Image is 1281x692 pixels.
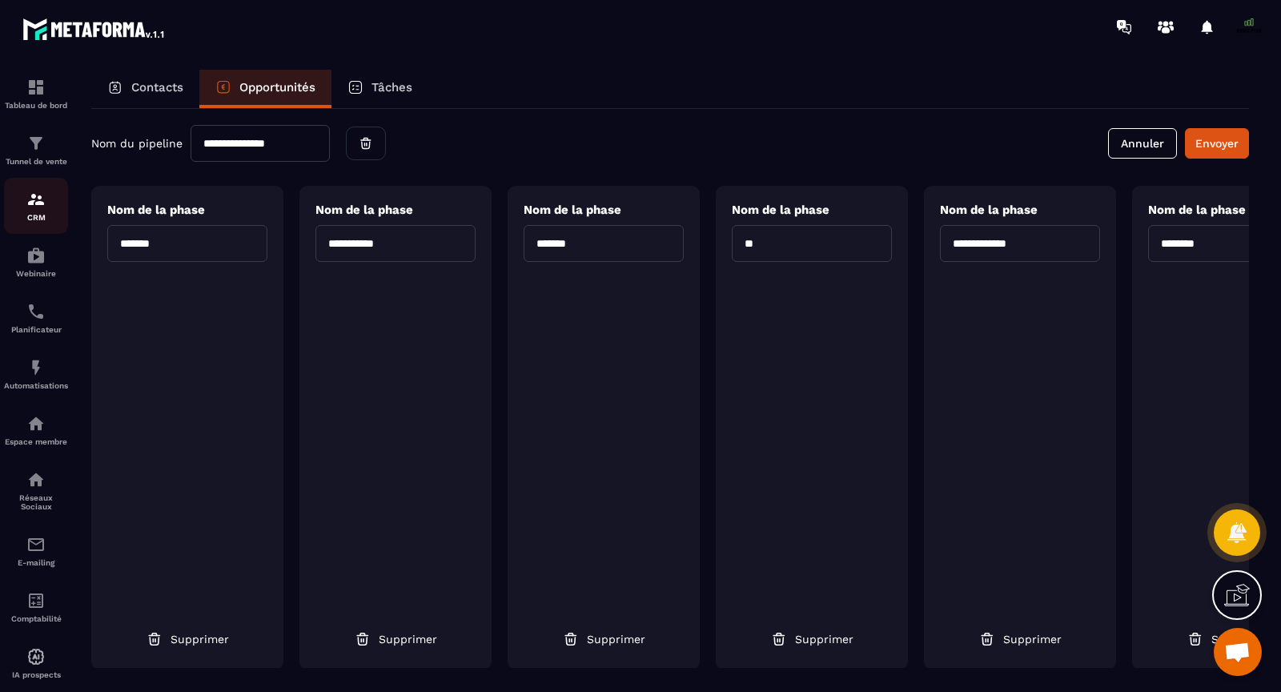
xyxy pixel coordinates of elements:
[239,80,315,95] p: Opportunités
[315,203,413,217] span: Nom de la phase
[4,458,68,523] a: social-networksocial-networkRéseaux Sociaux
[199,70,331,108] a: Opportunités
[587,631,645,647] span: Supprimer
[1214,628,1262,676] a: Ouvrir le chat
[1185,128,1249,159] button: Envoyer
[131,80,183,95] p: Contacts
[371,80,412,95] p: Tâches
[524,203,621,217] span: Nom de la phase
[26,358,46,377] img: automations
[4,558,68,567] p: E-mailing
[4,437,68,446] p: Espace membre
[379,631,437,647] span: Supprimer
[171,631,229,647] span: Supprimer
[4,325,68,334] p: Planificateur
[4,402,68,458] a: automationsautomationsEspace membre
[91,137,183,150] span: Nom du pipeline
[940,203,1038,217] span: Nom de la phase
[26,591,46,610] img: accountant
[26,78,46,97] img: formation
[26,302,46,321] img: scheduler
[4,670,68,679] p: IA prospects
[26,134,46,153] img: formation
[26,647,46,666] img: automations
[1003,631,1062,647] span: Supprimer
[4,178,68,234] a: formationformationCRM
[343,625,449,654] button: Supprimer
[1148,203,1246,217] span: Nom de la phase
[1108,128,1177,159] button: Annuler
[795,631,853,647] span: Supprimer
[732,203,829,217] span: Nom de la phase
[4,493,68,511] p: Réseaux Sociaux
[551,625,657,654] button: Supprimer
[107,203,205,217] span: Nom de la phase
[4,213,68,222] p: CRM
[4,346,68,402] a: automationsautomationsAutomatisations
[4,101,68,110] p: Tableau de bord
[4,234,68,290] a: automationsautomationsWebinaire
[4,523,68,579] a: emailemailE-mailing
[22,14,167,43] img: logo
[1211,631,1270,647] span: Supprimer
[4,66,68,122] a: formationformationTableau de bord
[4,290,68,346] a: schedulerschedulerPlanificateur
[4,122,68,178] a: formationformationTunnel de vente
[4,614,68,623] p: Comptabilité
[26,535,46,554] img: email
[967,625,1074,654] button: Supprimer
[26,246,46,265] img: automations
[331,70,428,108] a: Tâches
[26,470,46,489] img: social-network
[759,625,865,654] button: Supprimer
[4,269,68,278] p: Webinaire
[4,579,68,635] a: accountantaccountantComptabilité
[135,625,241,654] button: Supprimer
[4,157,68,166] p: Tunnel de vente
[26,414,46,433] img: automations
[91,70,199,108] a: Contacts
[26,190,46,209] img: formation
[4,381,68,390] p: Automatisations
